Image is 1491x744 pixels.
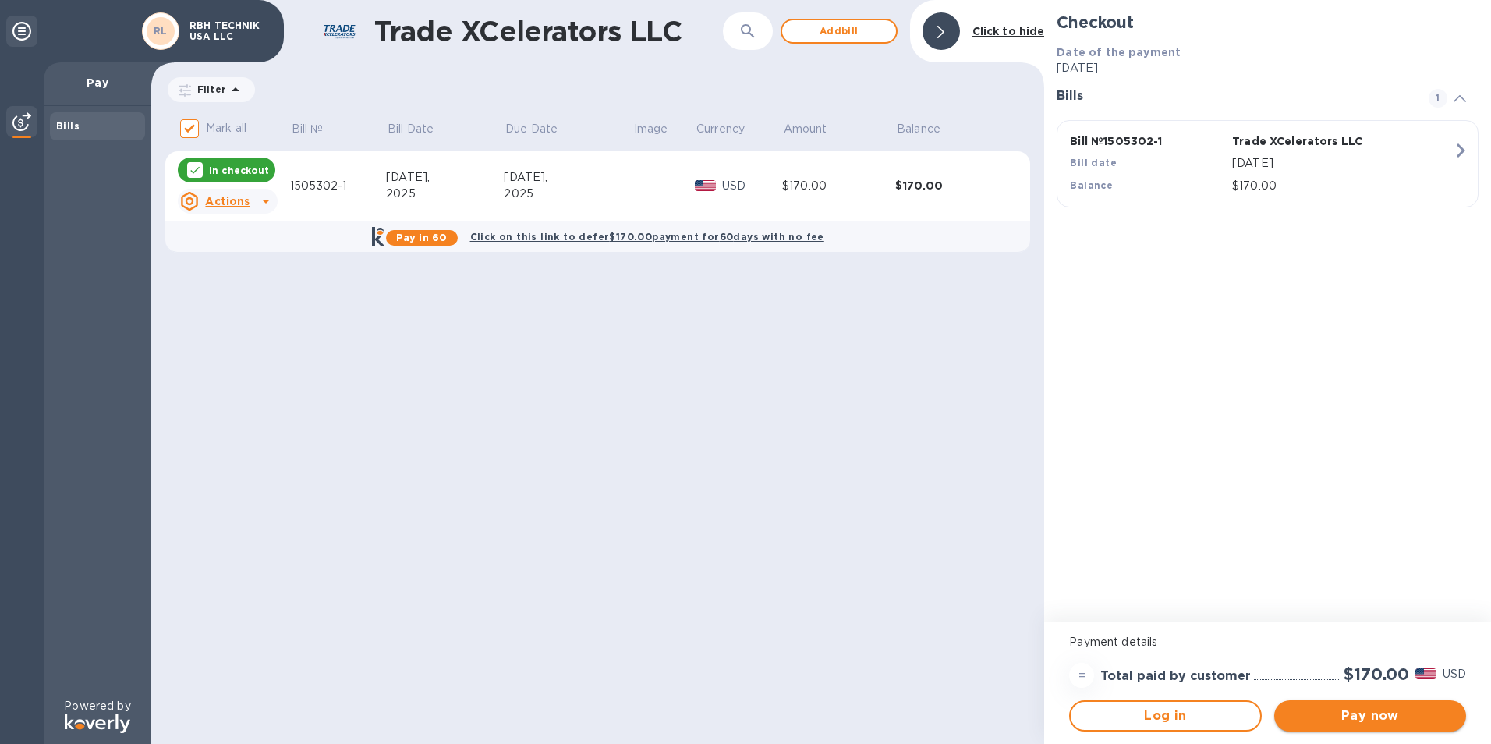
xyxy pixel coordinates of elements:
span: Due Date [505,121,578,137]
b: RL [154,25,168,37]
p: Amount [784,121,827,137]
div: $170.00 [782,178,895,194]
h2: Checkout [1057,12,1479,32]
span: Amount [784,121,848,137]
p: [DATE] [1057,60,1479,76]
span: 1 [1429,89,1447,108]
b: Click on this link to defer $170.00 payment for 60 days with no fee [470,231,824,243]
span: Pay now [1287,707,1454,725]
p: Bill № [292,121,324,137]
button: Log in [1069,700,1261,732]
p: Mark all [206,120,246,136]
p: Image [634,121,668,137]
h3: Total paid by customer [1100,669,1251,684]
img: Logo [65,714,130,733]
div: [DATE], [504,169,632,186]
div: 1505302-1 [290,178,386,194]
h2: $170.00 [1344,664,1409,684]
p: $170.00 [1232,178,1453,194]
b: Balance [1070,179,1113,191]
span: Bill № [292,121,344,137]
h3: Bills [1057,89,1410,104]
div: 2025 [504,186,632,202]
p: Payment details [1069,634,1466,650]
p: Pay [56,75,139,90]
span: Log in [1083,707,1247,725]
b: Click to hide [972,25,1045,37]
b: Bills [56,120,80,132]
p: USD [722,178,782,194]
div: $170.00 [895,178,1009,193]
p: Balance [897,121,940,137]
span: Add bill [795,22,884,41]
span: Bill Date [388,121,454,137]
p: USD [1443,666,1466,682]
button: Pay now [1274,700,1466,732]
div: [DATE], [386,169,504,186]
p: Currency [696,121,745,137]
button: Addbill [781,19,898,44]
div: = [1069,663,1094,688]
span: Balance [897,121,961,137]
u: Actions [205,195,250,207]
p: RBH TECHNIK USA LLC [189,20,267,42]
button: Bill №1505302-1Trade XCelerators LLCBill date[DATE]Balance$170.00 [1057,120,1479,207]
b: Date of the payment [1057,46,1181,58]
b: Pay in 60 [396,232,447,243]
div: 2025 [386,186,504,202]
h1: Trade XCelerators LLC [374,15,723,48]
p: Due Date [505,121,558,137]
p: [DATE] [1232,155,1453,172]
img: USD [1415,668,1436,679]
p: Bill Date [388,121,434,137]
p: Trade XCelerators LLC [1232,133,1388,149]
p: Powered by [64,698,130,714]
img: USD [695,180,716,191]
b: Bill date [1070,157,1117,168]
p: In checkout [209,164,269,177]
p: Filter [191,83,226,96]
p: Bill № 1505302-1 [1070,133,1226,149]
